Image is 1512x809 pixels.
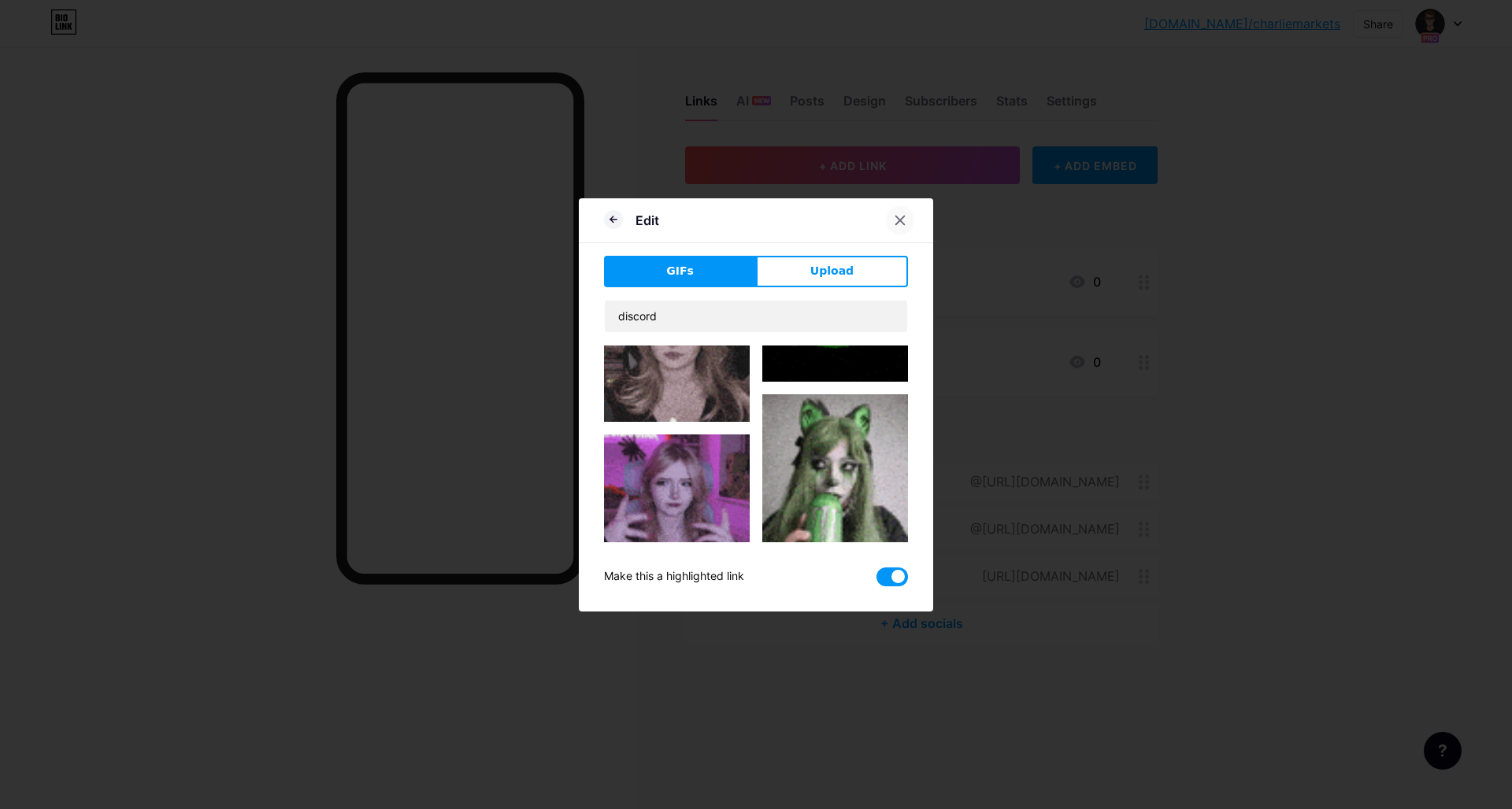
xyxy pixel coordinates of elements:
button: Upload [756,256,908,287]
img: Gihpy [762,394,908,586]
span: Upload [810,263,854,279]
span: GIFs [666,263,694,279]
div: Edit [636,211,659,230]
button: GIFs [604,256,756,287]
img: Gihpy [604,434,750,580]
img: Gihpy [604,276,750,422]
input: Search [605,301,907,332]
div: Make this a highlighted link [604,567,744,586]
